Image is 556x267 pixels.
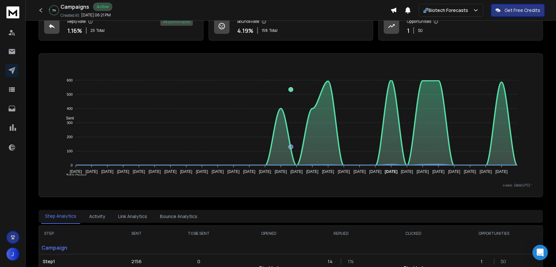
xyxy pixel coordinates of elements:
th: STEP [39,226,112,241]
span: 25 [90,28,95,33]
tspan: [DATE] [401,170,413,174]
th: SENT [112,226,161,241]
button: J [6,248,19,261]
p: 1 [407,26,410,35]
tspan: [DATE] [480,170,492,174]
tspan: 0 [71,163,73,167]
p: 🧬Biotech Forecasts [423,7,471,14]
span: 158 [262,28,268,33]
p: 0 [197,258,200,265]
tspan: [DATE] [432,170,445,174]
p: 4.19 % [237,26,253,35]
span: Total Opens [61,173,87,178]
p: Created At: [61,13,80,18]
tspan: [DATE] [448,170,460,174]
p: 1 [481,258,487,265]
tspan: [DATE] [212,170,224,174]
th: OPENED [237,226,301,241]
button: Activity [85,209,109,224]
p: $ 0 [501,258,507,265]
button: Bounce Analytics [156,209,201,224]
tspan: 500 [67,92,72,96]
tspan: [DATE] [86,170,98,174]
tspan: [DATE] [259,170,271,174]
p: 14 [328,258,334,265]
p: 2156 [131,258,142,265]
span: Sent [61,116,74,120]
p: [DATE] 06:21 PM [81,13,111,18]
tspan: [DATE] [180,170,193,174]
tspan: 400 [67,107,72,110]
span: Total [269,28,278,33]
p: Campaign [39,241,112,254]
div: Open Intercom Messenger [532,245,548,260]
a: Opportunities1$0 [378,13,543,41]
tspan: [DATE] [117,170,129,174]
p: $ 0 [418,28,423,33]
tspan: [DATE] [243,170,255,174]
p: x-axis : Date(UTC) [49,183,532,188]
a: Reply Rate1.16%25Total4% positive replies [39,13,203,41]
tspan: [DATE] [385,170,398,174]
tspan: [DATE] [133,170,145,174]
h1: Campaigns [61,3,89,11]
tspan: [DATE] [338,170,350,174]
th: TO BE SENT [161,226,237,241]
tspan: [DATE] [417,170,429,174]
tspan: [DATE] [228,170,240,174]
p: Get Free Credits [504,7,540,14]
tspan: [DATE] [70,170,82,174]
img: logo [6,6,19,18]
p: Reply Rate [67,19,86,24]
tspan: [DATE] [290,170,303,174]
tspan: [DATE] [165,170,177,174]
tspan: [DATE] [275,170,287,174]
th: CLICKED [382,226,446,241]
tspan: 200 [67,135,72,139]
button: Step Analytics [41,209,80,224]
tspan: [DATE] [353,170,366,174]
a: Bounce Rate4.19%158Total [209,13,373,41]
tspan: 600 [67,78,72,82]
p: 5 % [52,8,56,12]
tspan: [DATE] [464,170,476,174]
tspan: 100 [67,149,72,153]
th: OPPORTUNITIES [445,226,543,241]
tspan: [DATE] [196,170,208,174]
th: REPLIED [301,226,382,241]
button: Get Free Credits [491,4,545,17]
tspan: [DATE] [322,170,334,174]
p: Bounce Rate [237,19,259,24]
div: Active [93,3,112,11]
p: Step 1 [43,258,108,265]
tspan: [DATE] [306,170,318,174]
p: 1 % [348,258,354,265]
span: Total [96,28,105,33]
p: 1.16 % [67,26,82,35]
tspan: [DATE] [495,170,508,174]
p: Opportunities [407,19,431,24]
button: Link Analytics [114,209,151,224]
tspan: [DATE] [369,170,382,174]
tspan: [DATE] [149,170,161,174]
div: 4 % positive replies [160,18,193,26]
tspan: 300 [67,121,72,125]
tspan: [DATE] [101,170,114,174]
